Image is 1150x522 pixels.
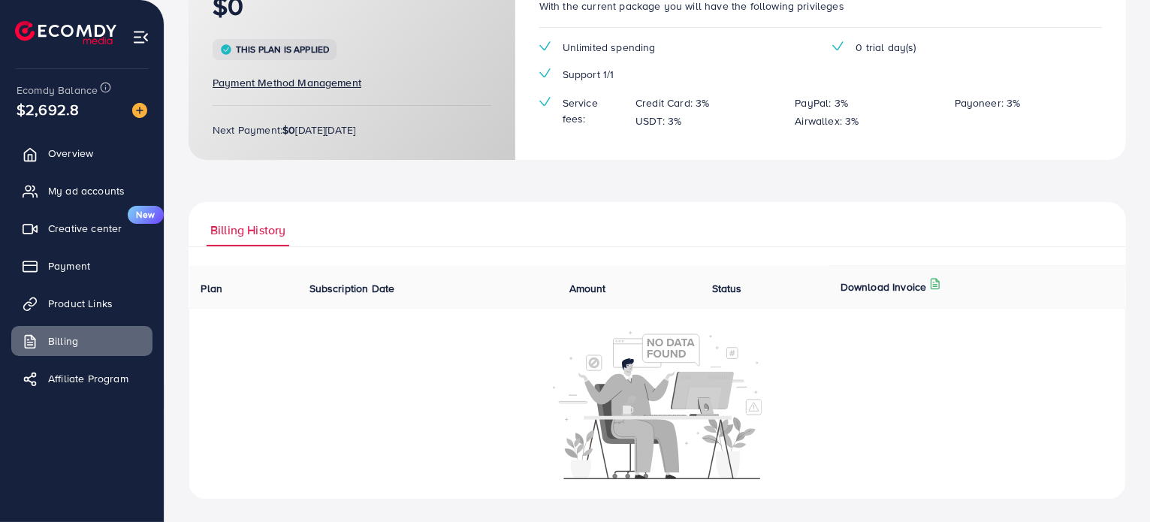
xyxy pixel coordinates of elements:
span: Overview [48,146,93,161]
span: Subscription Date [309,281,395,296]
span: Unlimited spending [563,40,656,55]
p: Next Payment: [DATE][DATE] [213,121,491,139]
span: Product Links [48,296,113,311]
span: 0 trial day(s) [856,40,916,55]
span: Billing [48,333,78,349]
img: menu [132,29,149,46]
span: $2,692.8 [17,98,79,120]
img: No account [553,329,762,479]
a: Payment [11,251,152,281]
span: Status [712,281,742,296]
a: My ad accounts [11,176,152,206]
img: tick [539,97,551,107]
span: Payment Method Management [213,75,361,90]
img: tick [220,44,232,56]
a: Product Links [11,288,152,318]
p: Credit Card: 3% [635,94,709,112]
span: Support 1/1 [563,67,614,82]
p: Airwallex: 3% [795,112,859,130]
span: Billing History [210,222,285,239]
img: logo [15,21,116,44]
p: USDT: 3% [635,112,681,130]
span: This plan is applied [236,43,329,56]
a: Overview [11,138,152,168]
img: tick [832,41,844,51]
p: Payoneer: 3% [955,94,1021,112]
img: tick [539,68,551,78]
img: tick [539,41,551,51]
p: Download Invoice [841,278,927,296]
a: Affiliate Program [11,364,152,394]
a: Creative centerNew [11,213,152,243]
span: Ecomdy Balance [17,83,98,98]
span: Plan [201,281,223,296]
span: Affiliate Program [48,371,128,386]
strong: $0 [282,122,295,137]
iframe: Chat [1086,454,1139,511]
p: PayPal: 3% [795,94,848,112]
a: Billing [11,326,152,356]
span: Payment [48,258,90,273]
span: Amount [569,281,606,296]
span: My ad accounts [48,183,125,198]
span: Creative center [48,221,122,236]
span: Service fees: [563,95,623,126]
span: New [128,206,164,224]
img: image [132,103,147,118]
